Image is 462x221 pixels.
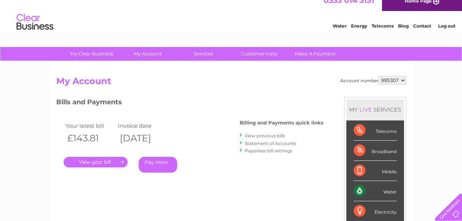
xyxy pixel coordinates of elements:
[245,141,296,146] a: Statement of Accounts
[354,161,397,181] div: Mobile
[354,120,397,141] div: Telecoms
[116,121,169,131] td: Invoice date
[372,31,394,37] a: Telecoms
[358,106,373,113] div: LIVE
[56,76,406,90] h2: My Account
[245,148,292,153] a: Paperless bill settings
[245,133,285,138] a: View previous bills
[413,31,431,37] a: Contact
[354,141,397,161] div: Broadband
[64,157,128,167] a: .
[323,4,374,13] a: 0333 014 3131
[116,131,169,146] th: [DATE]
[351,31,367,37] a: Energy
[346,99,404,120] div: MY SERVICES
[64,131,117,146] th: £143.81
[139,157,177,173] a: Pay Here
[340,76,406,85] div: Account number
[240,120,323,126] h4: Billing and Payments quick links
[16,19,54,41] img: logo.png
[333,31,347,37] a: Water
[64,121,117,131] td: Your latest bill
[173,47,234,61] a: Services
[117,47,178,61] a: My Account
[354,181,397,201] div: Water
[398,31,409,37] a: Blog
[61,47,122,61] a: My Clear Business
[58,4,405,36] div: Clear Business is a trading name of Verastar Limited (registered in [GEOGRAPHIC_DATA] No. 3667643...
[285,47,345,61] a: Make A Payment
[438,31,455,37] a: Log out
[56,97,323,110] h3: Bills and Payments
[229,47,290,61] a: Customer Help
